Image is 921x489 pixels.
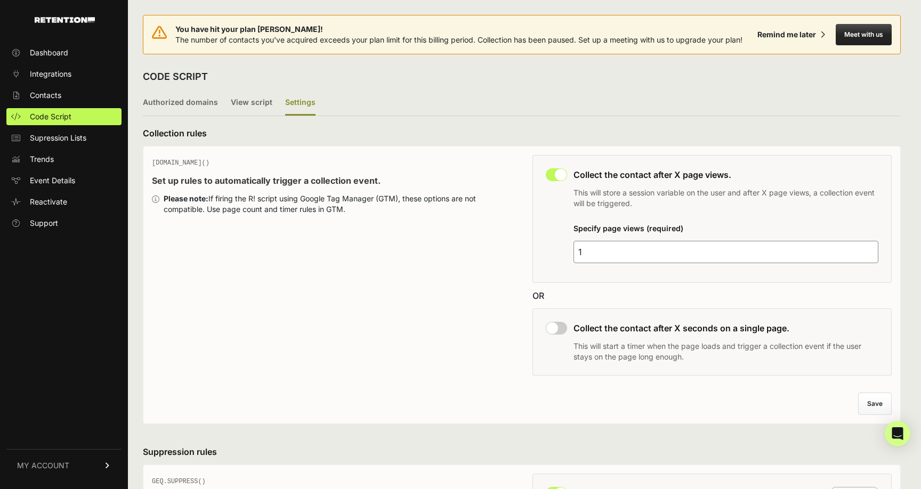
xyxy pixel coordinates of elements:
strong: Please note: [164,194,208,203]
a: MY ACCOUNT [6,449,122,482]
span: The number of contacts you've acquired exceeds your plan limit for this billing period. Collectio... [175,35,742,44]
a: Integrations [6,66,122,83]
div: Remind me later [757,29,816,40]
a: Supression Lists [6,129,122,146]
a: Code Script [6,108,122,125]
span: Contacts [30,90,61,101]
a: Event Details [6,172,122,189]
span: GEQ.SUPPRESS() [152,478,206,485]
h3: Collection rules [143,127,901,140]
a: Trends [6,151,122,168]
img: Retention.com [35,17,95,23]
a: Contacts [6,87,122,104]
h3: Collect the contact after X page views. [573,168,878,181]
button: Meet with us [836,24,892,45]
div: OR [532,289,892,302]
strong: Set up rules to automatically trigger a collection event. [152,175,381,186]
a: Support [6,215,122,232]
p: This will store a session variable on the user and after X page views, a collection event will be... [573,188,878,209]
label: Authorized domains [143,91,218,116]
span: You have hit your plan [PERSON_NAME]! [175,24,742,35]
input: 4 [573,241,878,263]
button: Remind me later [753,25,829,44]
label: Settings [285,91,316,116]
span: Trends [30,154,54,165]
label: Specify page views (required) [573,224,683,233]
div: If firing the R! script using Google Tag Manager (GTM), these options are not compatible. Use pag... [164,193,511,215]
h2: CODE SCRIPT [143,69,208,84]
span: MY ACCOUNT [17,460,69,471]
h3: Collect the contact after X seconds on a single page. [573,322,878,335]
label: View script [231,91,272,116]
a: Reactivate [6,193,122,210]
a: Dashboard [6,44,122,61]
p: This will start a timer when the page loads and trigger a collection event if the user stays on t... [573,341,878,362]
span: Support [30,218,58,229]
div: Open Intercom Messenger [885,421,910,446]
span: Integrations [30,69,71,79]
span: Reactivate [30,197,67,207]
span: Event Details [30,175,75,186]
h3: Suppression rules [143,445,901,458]
span: Code Script [30,111,71,122]
span: Supression Lists [30,133,86,143]
span: Dashboard [30,47,68,58]
span: [DOMAIN_NAME]() [152,159,209,167]
button: Save [858,393,892,415]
